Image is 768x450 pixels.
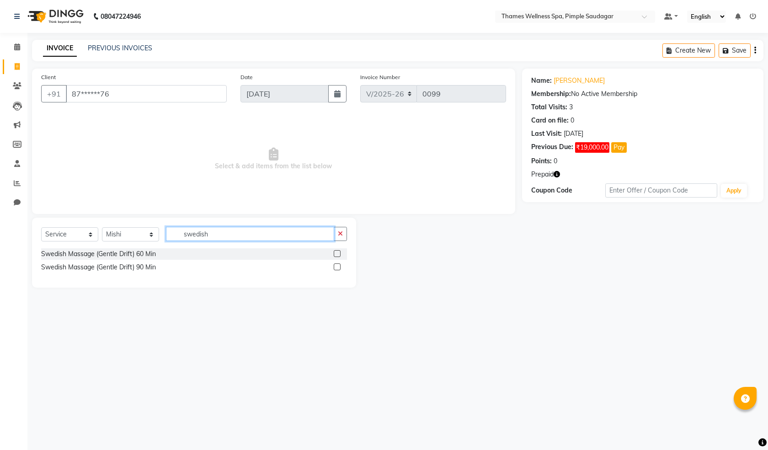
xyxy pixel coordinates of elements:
[531,129,562,139] div: Last Visit:
[531,156,552,166] div: Points:
[360,73,400,81] label: Invoice Number
[66,85,227,102] input: Search by Name/Mobile/Email/Code
[554,156,557,166] div: 0
[531,89,571,99] div: Membership:
[41,249,156,259] div: Swedish Massage (Gentle Drift) 60 Min
[554,76,605,86] a: [PERSON_NAME]
[531,102,567,112] div: Total Visits:
[611,142,627,153] button: Pay
[531,142,573,153] div: Previous Due:
[41,85,67,102] button: +91
[531,76,552,86] div: Name:
[101,4,141,29] b: 08047224946
[569,102,573,112] div: 3
[719,43,751,58] button: Save
[721,184,747,198] button: Apply
[662,43,715,58] button: Create New
[571,116,574,125] div: 0
[41,73,56,81] label: Client
[531,170,554,179] span: Prepaid
[41,262,156,272] div: Swedish Massage (Gentle Drift) 90 Min
[564,129,583,139] div: [DATE]
[41,113,506,205] span: Select & add items from the list below
[43,40,77,57] a: INVOICE
[166,227,334,241] input: Search or Scan
[605,183,717,198] input: Enter Offer / Coupon Code
[531,116,569,125] div: Card on file:
[575,142,609,153] span: ₹19,000.00
[88,44,152,52] a: PREVIOUS INVOICES
[531,89,754,99] div: No Active Membership
[531,186,606,195] div: Coupon Code
[23,4,86,29] img: logo
[240,73,253,81] label: Date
